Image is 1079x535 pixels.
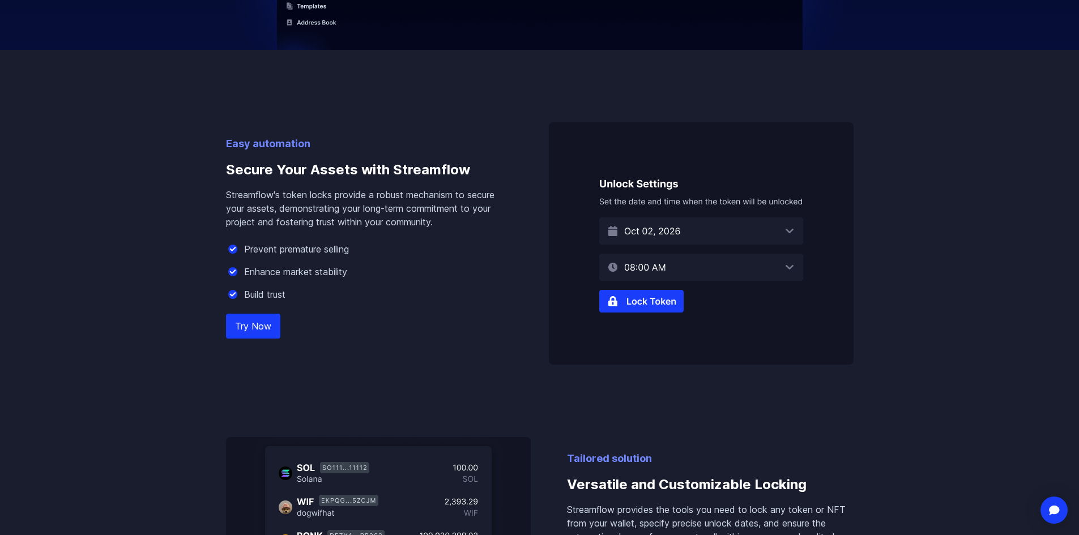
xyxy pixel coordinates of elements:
a: Try Now [226,314,280,339]
p: Easy automation [226,136,513,152]
img: Secure Your Assets with Streamflow [549,122,854,365]
p: Tailored solution [567,451,854,466]
p: Prevent premature selling [244,242,349,256]
p: Streamflow's token locks provide a robust mechanism to secure your assets, demonstrating your lon... [226,188,513,229]
h3: Versatile and Customizable Locking [567,466,854,503]
div: Open Intercom Messenger [1040,497,1068,524]
p: Build trust [244,288,285,301]
p: Enhance market stability [244,265,347,279]
h3: Secure Your Assets with Streamflow [226,152,513,188]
